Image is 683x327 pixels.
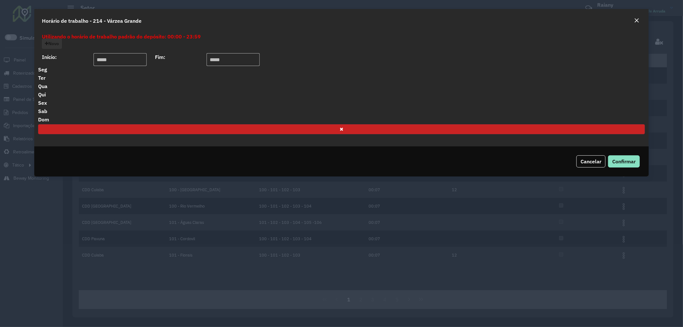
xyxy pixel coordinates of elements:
button: Confirmar [608,155,640,168]
label: Utilizando o horário de trabalho padrão do depósito: 00:00 - 23:59 [38,33,645,40]
button: Cancelar [576,155,606,168]
em: Fechar [634,18,639,23]
label: Início: [38,53,89,68]
label: Seg [38,66,47,73]
label: Dom [38,116,49,123]
label: Fim: [151,53,202,68]
label: Sab [38,107,47,115]
label: Qua [38,82,47,90]
span: Confirmar [612,158,636,165]
h4: Horário de trabalho - 214 - Várzea Grande [42,17,142,25]
label: Qui [38,91,46,98]
label: Sex [38,99,47,107]
button: Close [632,17,641,25]
span: Cancelar [581,158,601,165]
label: Ter [38,74,45,82]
